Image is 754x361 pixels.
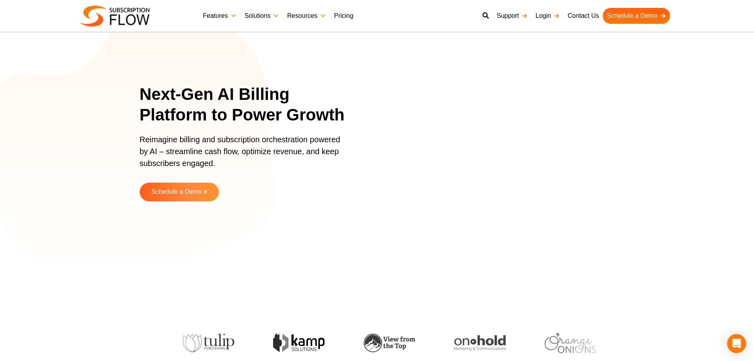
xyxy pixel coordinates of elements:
div: Open Intercom Messenger [727,334,746,353]
a: Login [532,8,564,24]
img: kamp-solution [273,334,325,352]
p: Reimagine billing and subscription orchestration powered by AI – streamline cash flow, optimize r... [140,134,346,177]
a: Schedule a Demo [603,8,670,24]
a: Support [493,8,532,24]
h1: Next-Gen AI Billing Platform to Power Growth [140,84,355,126]
img: orange-onions [545,333,596,353]
img: tulip-publishing [183,334,234,353]
span: Schedule a Demo [151,189,201,195]
a: Resources [283,8,330,24]
a: Pricing [330,8,357,24]
img: view-from-the-top [364,334,415,352]
a: Solutions [241,8,283,24]
a: Contact Us [564,8,603,24]
a: Schedule a Demo [140,183,219,201]
img: Subscriptionflow [80,6,150,27]
a: Features [199,8,241,24]
img: onhold-marketing [454,335,506,351]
